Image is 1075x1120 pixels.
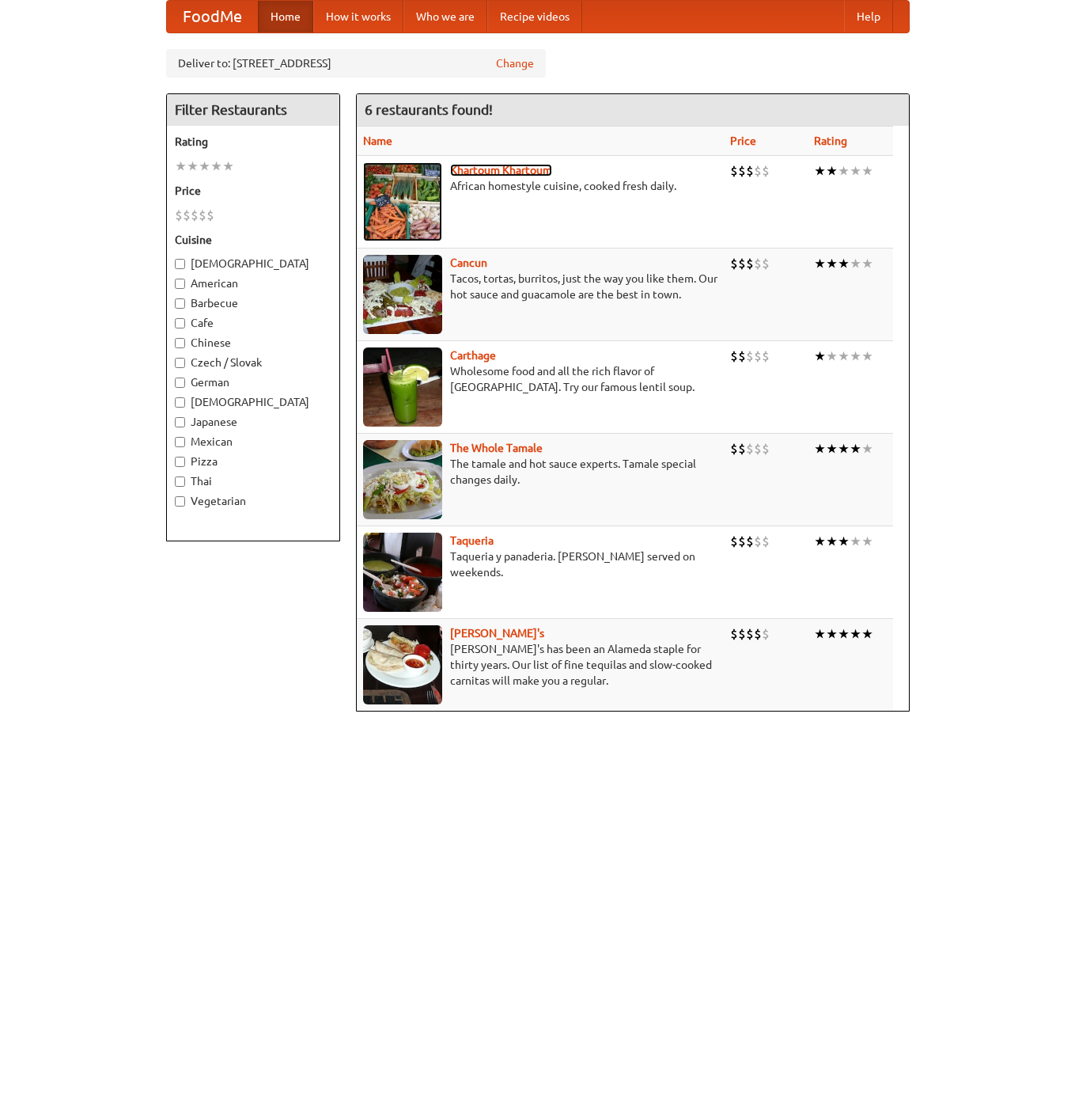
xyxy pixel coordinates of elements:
[850,162,861,180] li: ★
[850,347,861,365] li: ★
[175,183,331,199] h5: Price
[496,55,534,71] a: Change
[450,349,496,362] a: Carthage
[175,318,185,328] input: Cafe
[487,1,582,32] a: Recipe videos
[762,440,770,457] li: $
[850,625,861,643] li: ★
[861,625,873,643] li: ★
[826,533,838,550] li: ★
[363,625,442,704] img: pedros.jpg
[450,256,487,269] a: Cancun
[738,533,746,550] li: $
[746,162,754,180] li: $
[175,374,331,390] label: German
[826,440,838,457] li: ★
[167,1,258,32] a: FoodMe
[363,533,442,612] img: taqueria.jpg
[363,440,442,519] img: wholetamale.jpg
[838,162,850,180] li: ★
[826,255,838,272] li: ★
[175,394,331,410] label: [DEMOGRAPHIC_DATA]
[826,347,838,365] li: ★
[746,347,754,365] li: $
[762,625,770,643] li: $
[762,162,770,180] li: $
[450,442,543,454] a: The Whole Tamale
[365,102,493,117] ng-pluralize: 6 restaurants found!
[175,207,183,224] li: $
[838,255,850,272] li: ★
[175,158,187,175] li: ★
[363,162,442,241] img: khartoum.jpg
[814,440,826,457] li: ★
[738,255,746,272] li: $
[730,440,738,457] li: $
[814,533,826,550] li: ★
[814,135,847,147] a: Rating
[730,255,738,272] li: $
[175,476,185,487] input: Thai
[838,347,850,365] li: ★
[861,162,873,180] li: ★
[175,355,331,370] label: Czech / Slovak
[167,94,339,126] h4: Filter Restaurants
[826,162,838,180] li: ★
[730,347,738,365] li: $
[175,417,185,427] input: Japanese
[210,158,222,175] li: ★
[175,335,331,351] label: Chinese
[450,534,494,547] a: Taqueria
[187,158,199,175] li: ★
[183,207,191,224] li: $
[175,414,331,430] label: Japanese
[730,162,738,180] li: $
[175,256,331,271] label: [DEMOGRAPHIC_DATA]
[175,315,331,331] label: Cafe
[754,533,762,550] li: $
[826,625,838,643] li: ★
[175,295,331,311] label: Barbecue
[861,255,873,272] li: ★
[754,255,762,272] li: $
[222,158,234,175] li: ★
[175,134,331,150] h5: Rating
[738,440,746,457] li: $
[199,207,206,224] li: $
[814,255,826,272] li: ★
[363,456,717,488] p: The tamale and hot sauce experts. Tamale special changes daily.
[313,1,403,32] a: How it works
[363,641,717,689] p: [PERSON_NAME]'s has been an Alameda staple for thirty years. Our list of fine tequilas and slow-c...
[838,625,850,643] li: ★
[850,440,861,457] li: ★
[175,378,185,388] input: German
[814,625,826,643] li: ★
[738,625,746,643] li: $
[850,533,861,550] li: ★
[838,440,850,457] li: ★
[175,259,185,269] input: [DEMOGRAPHIC_DATA]
[746,625,754,643] li: $
[175,298,185,309] input: Barbecue
[450,164,552,177] b: Khartoum Khartoum
[175,457,185,467] input: Pizza
[838,533,850,550] li: ★
[730,533,738,550] li: $
[861,440,873,457] li: ★
[199,158,210,175] li: ★
[363,255,442,334] img: cancun.jpg
[450,627,544,640] b: [PERSON_NAME]'s
[738,347,746,365] li: $
[363,271,717,302] p: Tacos, tortas, burritos, just the way you like them. Our hot sauce and guacamole are the best in ...
[363,347,442,427] img: carthage.jpg
[191,207,199,224] li: $
[363,549,717,580] p: Taqueria y panaderia. [PERSON_NAME] served on weekends.
[175,437,185,447] input: Mexican
[730,625,738,643] li: $
[814,347,826,365] li: ★
[762,347,770,365] li: $
[175,232,331,248] h5: Cuisine
[175,397,185,408] input: [DEMOGRAPHIC_DATA]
